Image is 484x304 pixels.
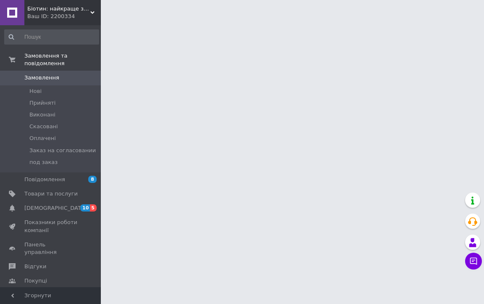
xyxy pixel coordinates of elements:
[24,204,87,212] span: [DEMOGRAPHIC_DATA]
[27,5,90,13] span: Біотин: найкраще зі США в наявності та на замовлення
[24,219,78,234] span: Показники роботи компанії
[88,176,97,183] span: 8
[29,99,55,107] span: Прийняті
[29,87,42,95] span: Нові
[24,74,59,82] span: Замовлення
[24,277,47,285] span: Покупці
[24,190,78,198] span: Товари та послуги
[24,52,101,67] span: Замовлення та повідомлення
[4,29,99,45] input: Пошук
[29,159,58,166] span: под заказ
[27,13,101,20] div: Ваш ID: 2200334
[29,123,58,130] span: Скасовані
[465,253,482,270] button: Чат з покупцем
[24,176,65,183] span: Повідомлення
[24,263,46,270] span: Відгуки
[90,204,97,211] span: 5
[29,111,55,119] span: Виконані
[24,241,78,256] span: Панель управління
[29,135,56,142] span: Оплачені
[29,147,96,154] span: Заказ на согласовании
[80,204,90,211] span: 10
